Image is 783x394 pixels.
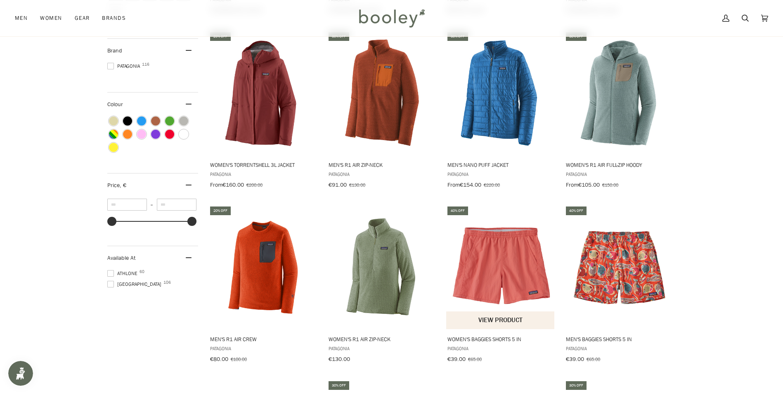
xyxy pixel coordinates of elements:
[120,181,126,189] span: , €
[107,254,135,262] span: Available At
[355,6,428,30] img: Booley
[222,181,244,189] span: €160.00
[566,181,578,189] span: From
[107,270,140,277] span: Athlone
[329,161,435,169] span: Men's R1 Air Zip-Neck
[329,345,435,352] span: Patagonia
[109,116,118,126] span: Colour: Beige
[210,181,222,189] span: From
[102,14,126,22] span: Brands
[210,355,228,363] span: €80.00
[349,181,365,188] span: €130.00
[566,355,584,363] span: €39.00
[107,280,164,288] span: [GEOGRAPHIC_DATA]
[566,161,673,169] span: Women's R1 Air Full-Zip Hoody
[151,130,160,139] span: Colour: Purple
[565,205,674,366] a: Men's Baggies Shorts 5 in
[484,181,500,188] span: €220.00
[107,181,126,189] span: Price
[246,181,263,188] span: €200.00
[109,130,118,139] span: Colour: Multicolour
[15,14,28,22] span: Men
[209,213,318,322] img: Patagonia Men's R1 Air Crew Pollinator Orange - Booley Galway
[446,38,556,148] img: Patagonia Men's Nano Puff Jacket Endless Blue - Booley Galway
[151,116,160,126] span: Colour: Brown
[565,213,674,322] img: Patagonia Men's Baggies Shorts 5 in Wrasse / Pollinator Orange - Booley Galway
[327,31,437,191] a: Men's R1 Air Zip-Neck
[447,345,554,352] span: Patagonia
[137,116,146,126] span: Colour: Blue
[140,270,144,274] span: 60
[329,381,349,390] div: 30% off
[165,130,174,139] span: Colour: Red
[163,280,171,285] span: 106
[40,14,62,22] span: Women
[329,171,435,178] span: Patagonia
[210,161,317,169] span: Women's Torrentshell 3L Jacket
[566,335,673,343] span: Men's Baggies Shorts 5 in
[210,335,317,343] span: Men's R1 Air Crew
[109,143,118,152] span: Colour: Yellow
[107,199,147,211] input: Minimum value
[209,38,318,148] img: Patagonia Women's Torrentshell 3L Jacket Oxide Red - Booley Galway
[447,161,554,169] span: Men's Nano Puff Jacket
[460,181,481,189] span: €154.00
[602,181,618,188] span: €150.00
[179,130,188,139] span: Colour: White
[210,345,317,352] span: Patagonia
[137,130,146,139] span: Colour: Pink
[209,31,318,191] a: Women's Torrentshell 3L Jacket
[447,335,554,343] span: Women's Baggies Shorts 5 in
[123,130,132,139] span: Colour: Orange
[165,116,174,126] span: Colour: Green
[447,181,460,189] span: From
[327,213,437,322] img: Patagonia Women's R1 Air Zip-Neck Salvia Green - Booley Galway
[446,213,556,322] img: Patagonia Women's Baggies Shorts Coral - Booley Galway
[566,381,587,390] div: 30% off
[578,181,600,189] span: €105.00
[210,206,231,215] div: 20% off
[210,171,317,178] span: Patagonia
[447,206,468,215] div: 40% off
[327,38,437,148] img: Patagonia Men's R1 Air Zip-Neck Burnished Red - Booley Galway
[566,171,673,178] span: Patagonia
[329,335,435,343] span: Women's R1 Air Zip-Neck
[566,206,587,215] div: 40% off
[123,116,132,126] span: Colour: Black
[157,199,196,211] input: Maximum value
[231,356,247,363] span: €100.00
[327,205,437,366] a: Women's R1 Air Zip-Neck
[565,31,674,191] a: Women's R1 Air Full-Zip Hoody
[446,311,555,329] button: View product
[468,356,482,363] span: €65.00
[209,205,318,366] a: Men's R1 Air Crew
[75,14,90,22] span: Gear
[147,201,157,208] span: –
[107,100,129,108] span: Colour
[587,356,600,363] span: €65.00
[447,171,554,178] span: Patagonia
[179,116,188,126] span: Colour: Grey
[329,181,347,189] span: €91.00
[107,47,122,55] span: Brand
[8,361,33,386] iframe: Button to open loyalty program pop-up
[566,345,673,352] span: Patagonia
[446,205,556,366] a: Women's Baggies Shorts 5 in
[329,355,350,363] span: €130.00
[142,62,149,66] span: 116
[446,31,556,191] a: Men's Nano Puff Jacket
[107,62,142,70] span: Patagonia
[447,355,466,363] span: €39.00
